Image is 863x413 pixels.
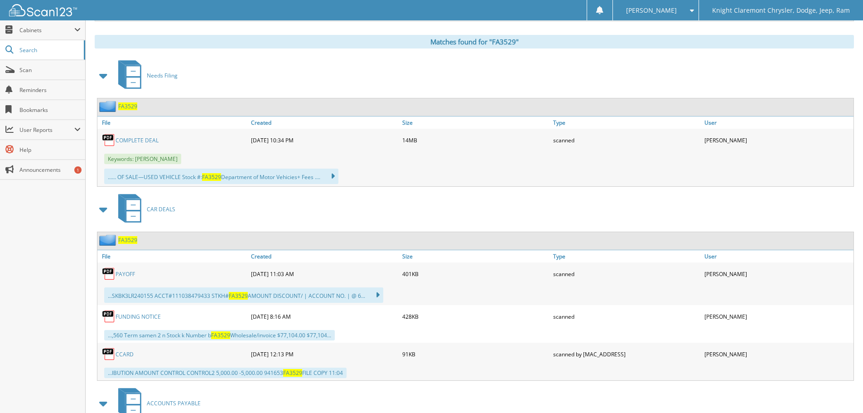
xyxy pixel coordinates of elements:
[702,265,853,283] div: [PERSON_NAME]
[113,58,178,93] a: Needs Filing
[102,347,116,361] img: PDF.png
[400,131,551,149] div: 14MB
[249,345,400,363] div: [DATE] 12:13 PM
[249,307,400,326] div: [DATE] 8:16 AM
[400,265,551,283] div: 401KB
[702,345,853,363] div: [PERSON_NAME]
[102,310,116,323] img: PDF.png
[249,265,400,283] div: [DATE] 11:03 AM
[97,250,249,262] a: File
[147,205,175,213] span: CAR DEALS
[626,8,677,13] span: [PERSON_NAME]
[113,191,175,227] a: CAR DEALS
[19,46,79,54] span: Search
[19,86,81,94] span: Reminders
[116,136,159,144] a: COMPLETE DEAL
[249,250,400,262] a: Created
[118,102,137,110] a: FA3529
[9,4,77,16] img: scan123-logo-white.svg
[202,173,221,181] span: FA3529
[712,8,850,13] span: Knight Claremont Chrysler, Dodge, Jeep, Ram
[104,287,383,303] div: ...SKBK3LR240155 ACCT#111038479433 STKH# AMOUNT DISCOUNT/ | ACCOUNT NO. | @ 6...
[19,166,81,174] span: Announcements
[116,313,161,321] a: FUNDING NOTICE
[102,133,116,147] img: PDF.png
[104,368,347,378] div: ...IBUTION AMOUNT CONTROL CONTROL2 5,000.00 -5,000.00 941653 FILE COPY 11:04
[97,117,249,129] a: File
[19,26,74,34] span: Cabinets
[400,117,551,129] a: Size
[551,265,702,283] div: scanned
[102,267,116,281] img: PDF.png
[104,154,181,164] span: Keywords: [PERSON_NAME]
[551,307,702,326] div: scanned
[249,131,400,149] div: [DATE] 10:34 PM
[283,369,302,377] span: FA3529
[19,126,74,134] span: User Reports
[147,72,178,79] span: Needs Filing
[19,146,81,154] span: Help
[147,399,201,407] span: ACCOUNTS PAYABLE
[229,292,248,300] span: FA3529
[400,307,551,326] div: 428KB
[551,250,702,262] a: Type
[551,131,702,149] div: scanned
[118,236,137,244] a: FA3529
[551,117,702,129] a: Type
[116,350,134,358] a: CCARD
[19,106,81,114] span: Bookmarks
[702,131,853,149] div: [PERSON_NAME]
[400,345,551,363] div: 91KB
[702,117,853,129] a: User
[211,331,230,339] span: FA3529
[249,117,400,129] a: Created
[116,270,135,278] a: PAYOFF
[99,234,118,246] img: folder2.png
[95,35,854,49] div: Matches found for "FA3529"
[702,307,853,326] div: [PERSON_NAME]
[99,101,118,112] img: folder2.png
[19,66,81,74] span: Scan
[551,345,702,363] div: scanned by [MAC_ADDRESS]
[104,330,335,340] div: ...,560 Term samen 2 n Stock k Number b Wholesale/invoice $77,104.00 $77,104...
[74,166,82,174] div: 1
[400,250,551,262] a: Size
[104,169,338,184] div: ...... OF SALE—USED VEHICLE Stock #: Department of Motor Vehicies+ Fees ....
[702,250,853,262] a: User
